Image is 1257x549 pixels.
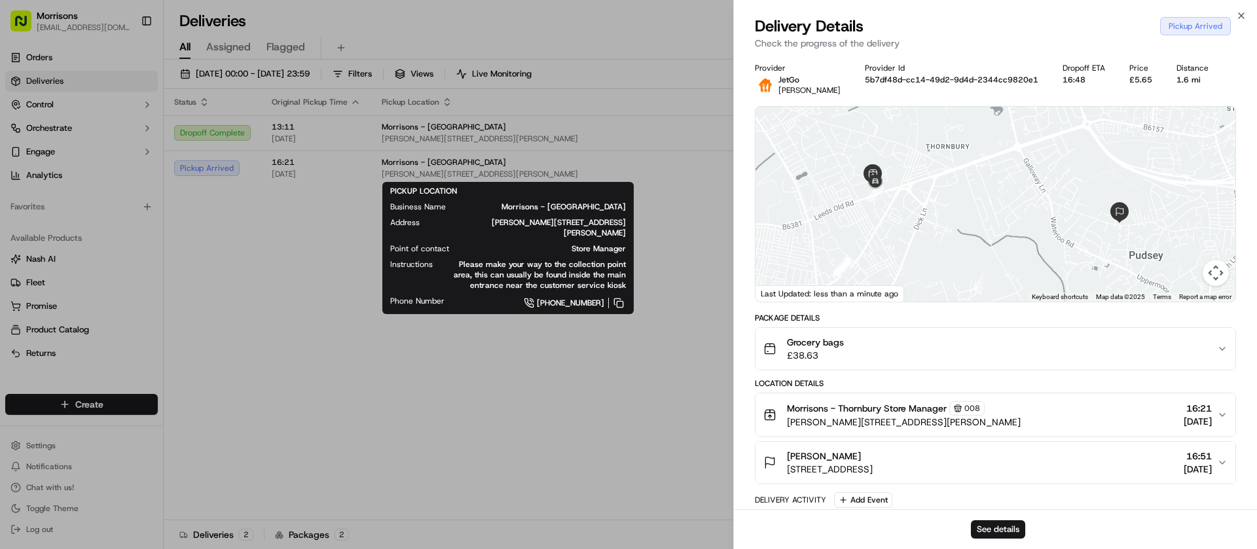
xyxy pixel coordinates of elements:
[34,84,236,98] input: Got a question? Start typing here...
[756,393,1235,436] button: Morrisons - Thornbury Store Manager008[PERSON_NAME][STREET_ADDRESS][PERSON_NAME]16:21[DATE]
[756,285,904,302] div: Last Updated: less than a minute ago
[778,75,841,85] p: JetGo
[13,52,238,73] p: Welcome 👋
[1179,293,1231,300] a: Report a map error
[787,450,861,463] span: [PERSON_NAME]
[1176,75,1212,85] div: 1.6 mi
[1184,415,1212,428] span: [DATE]
[1096,293,1145,300] span: Map data ©2025
[1184,402,1212,415] span: 16:21
[778,85,841,96] span: [PERSON_NAME]
[454,259,626,291] span: Please make your way to the collection point area, this can usually be found inside the main entr...
[390,217,420,228] span: Address
[470,243,626,254] span: Store Manager
[865,75,1038,85] button: 5b7df48d-cc14-49d2-9d4d-2344cc9820e1
[1129,63,1156,73] div: Price
[390,202,446,212] span: Business Name
[755,378,1236,389] div: Location Details
[787,336,844,349] span: Grocery bags
[441,217,626,238] span: [PERSON_NAME][STREET_ADDRESS][PERSON_NAME]
[26,190,100,203] span: Knowledge Base
[390,243,449,254] span: Point of contact
[787,463,873,476] span: [STREET_ADDRESS]
[756,442,1235,484] button: [PERSON_NAME][STREET_ADDRESS]16:51[DATE]
[964,403,980,414] span: 008
[45,138,166,149] div: We're available if you need us!
[971,520,1025,539] button: See details
[834,260,851,277] div: 6
[865,63,1042,73] div: Provider Id
[1184,463,1212,476] span: [DATE]
[787,402,947,415] span: Morrisons - Thornbury Store Manager
[130,222,158,232] span: Pylon
[111,191,121,202] div: 💻
[390,259,433,270] span: Instructions
[787,416,1021,429] span: [PERSON_NAME][STREET_ADDRESS][PERSON_NAME]
[1203,260,1229,286] button: Map camera controls
[759,285,802,302] a: Open this area in Google Maps (opens a new window)
[1184,450,1212,463] span: 16:51
[867,185,884,202] div: 7
[755,16,864,37] span: Delivery Details
[1063,63,1108,73] div: Dropoff ETA
[390,186,457,196] span: PICKUP LOCATION
[755,75,776,96] img: justeat_logo.png
[13,13,39,39] img: Nash
[467,202,626,212] span: Morrisons - [GEOGRAPHIC_DATA]
[787,349,844,362] span: £38.63
[755,63,844,73] div: Provider
[390,296,445,306] span: Phone Number
[1032,292,1088,302] button: Keyboard shortcuts
[465,296,626,310] a: [PHONE_NUMBER]
[755,313,1236,323] div: Package Details
[755,495,826,505] div: Delivery Activity
[45,125,215,138] div: Start new chat
[537,298,604,308] span: [PHONE_NUMBER]
[223,129,238,145] button: Start new chat
[1176,63,1212,73] div: Distance
[833,258,850,275] div: 5
[105,185,215,208] a: 💻API Documentation
[13,191,24,202] div: 📗
[92,221,158,232] a: Powered byPylon
[756,328,1235,370] button: Grocery bags£38.63
[13,125,37,149] img: 1736555255976-a54dd68f-1ca7-489b-9aae-adbdc363a1c4
[1063,75,1108,85] div: 16:48
[1153,293,1171,300] a: Terms (opens in new tab)
[759,285,802,302] img: Google
[1129,75,1156,85] div: £5.65
[8,185,105,208] a: 📗Knowledge Base
[124,190,210,203] span: API Documentation
[755,37,1236,50] p: Check the progress of the delivery
[834,492,892,508] button: Add Event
